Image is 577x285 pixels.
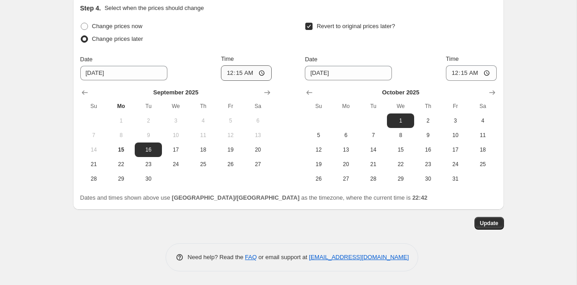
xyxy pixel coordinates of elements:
span: 31 [445,175,465,182]
button: Tuesday October 14 2025 [360,142,387,157]
button: Monday October 6 2025 [333,128,360,142]
th: Monday [108,99,135,113]
span: Time [221,55,234,62]
p: Select when the prices should change [104,4,204,13]
span: 9 [138,132,158,139]
span: 30 [418,175,438,182]
button: Monday October 20 2025 [333,157,360,172]
span: 13 [248,132,268,139]
button: Monday October 13 2025 [333,142,360,157]
button: Tuesday September 9 2025 [135,128,162,142]
span: Sa [473,103,493,110]
button: Friday September 5 2025 [217,113,244,128]
span: 24 [166,161,186,168]
span: 19 [308,161,328,168]
button: Sunday September 21 2025 [80,157,108,172]
button: Thursday September 18 2025 [190,142,217,157]
button: Saturday October 11 2025 [469,128,496,142]
button: Wednesday October 15 2025 [387,142,414,157]
span: 6 [336,132,356,139]
button: Wednesday September 10 2025 [162,128,189,142]
span: 10 [445,132,465,139]
button: Wednesday October 22 2025 [387,157,414,172]
button: Update [474,217,504,230]
span: Change prices later [92,35,143,42]
span: 19 [220,146,240,153]
span: 16 [418,146,438,153]
button: Thursday September 4 2025 [190,113,217,128]
b: [GEOGRAPHIC_DATA]/[GEOGRAPHIC_DATA] [172,194,299,201]
th: Tuesday [135,99,162,113]
span: Sa [248,103,268,110]
th: Thursday [414,99,441,113]
button: Thursday October 9 2025 [414,128,441,142]
input: 9/15/2025 [305,66,392,80]
span: 13 [336,146,356,153]
span: 7 [363,132,383,139]
button: Friday October 10 2025 [442,128,469,142]
span: 14 [84,146,104,153]
span: We [166,103,186,110]
span: 2 [418,117,438,124]
span: 4 [473,117,493,124]
button: Saturday October 4 2025 [469,113,496,128]
span: 12 [220,132,240,139]
button: Wednesday September 24 2025 [162,157,189,172]
button: Monday September 1 2025 [108,113,135,128]
button: Tuesday October 28 2025 [360,172,387,186]
span: 9 [418,132,438,139]
span: We [391,103,411,110]
span: 15 [111,146,131,153]
button: Wednesday September 17 2025 [162,142,189,157]
span: Dates and times shown above use as the timezone, where the current time is [80,194,428,201]
span: Th [418,103,438,110]
span: Tu [138,103,158,110]
button: Show previous month, September 2025 [303,86,316,99]
span: 17 [445,146,465,153]
th: Sunday [80,99,108,113]
button: Saturday September 6 2025 [244,113,271,128]
th: Saturday [244,99,271,113]
span: 26 [220,161,240,168]
span: 4 [193,117,213,124]
h2: Step 4. [80,4,101,13]
button: Today Monday September 15 2025 [108,142,135,157]
button: Wednesday October 8 2025 [387,128,414,142]
button: Wednesday October 1 2025 [387,113,414,128]
input: 12:00 [221,65,272,81]
span: 12 [308,146,328,153]
span: 27 [248,161,268,168]
th: Wednesday [162,99,189,113]
button: Saturday September 13 2025 [244,128,271,142]
span: 21 [84,161,104,168]
button: Friday September 19 2025 [217,142,244,157]
span: 25 [473,161,493,168]
span: 25 [193,161,213,168]
button: Saturday September 20 2025 [244,142,271,157]
th: Tuesday [360,99,387,113]
span: Tu [363,103,383,110]
input: 9/15/2025 [80,66,167,80]
button: Friday September 26 2025 [217,157,244,172]
span: 16 [138,146,158,153]
span: 23 [138,161,158,168]
button: Friday October 31 2025 [442,172,469,186]
input: 12:00 [446,65,497,81]
span: Update [480,220,499,227]
button: Thursday October 16 2025 [414,142,441,157]
span: Su [84,103,104,110]
button: Sunday October 12 2025 [305,142,332,157]
span: 28 [363,175,383,182]
span: 22 [391,161,411,168]
button: Saturday October 25 2025 [469,157,496,172]
span: 17 [166,146,186,153]
button: Monday September 8 2025 [108,128,135,142]
span: Su [308,103,328,110]
a: FAQ [245,254,257,260]
a: [EMAIL_ADDRESS][DOMAIN_NAME] [309,254,409,260]
span: Th [193,103,213,110]
th: Monday [333,99,360,113]
span: 27 [336,175,356,182]
span: 5 [308,132,328,139]
button: Sunday October 26 2025 [305,172,332,186]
